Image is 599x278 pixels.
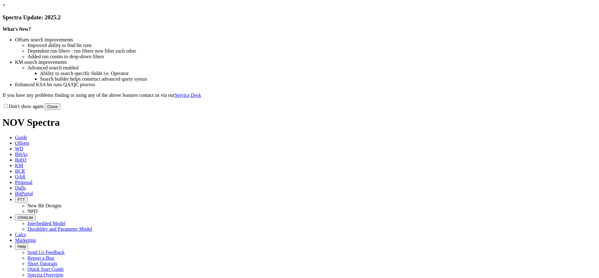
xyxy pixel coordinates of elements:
[27,203,61,208] a: New Bit Designs
[27,54,597,59] li: Added run counts to drop-down filters
[27,226,92,232] a: Durability and Parameter Model
[15,163,23,168] span: KM
[27,221,66,226] a: Interbedded Model
[175,92,201,98] a: Service Desk
[15,180,32,185] span: Proposal
[2,117,597,128] h1: NOV Spectra
[17,215,33,220] span: OrbitLite
[15,59,597,65] li: KM search improvements
[15,174,26,179] span: OAR
[15,135,27,140] span: Guide
[15,82,597,87] li: Enhanced KSA bit runs QA/QC process
[2,92,597,98] p: If you have any problems finding or using any of the above features contact us via our
[40,76,597,82] li: Search builder helps construct advanced query syntax
[15,157,26,163] span: BitIQ
[15,152,27,157] span: BHAs
[4,104,8,108] input: Don't show again
[27,43,597,48] li: Improved ability to find bit runs
[27,272,63,277] a: Spectra Overview
[15,232,26,237] span: Calcs
[27,48,597,54] li: Dependent run filters - run filters now filter each other
[15,140,29,146] span: Offsets
[17,197,25,202] span: FTT
[27,250,65,255] a: Send Us Feedback
[15,238,36,243] span: Marketing
[17,244,26,249] span: Help
[15,37,597,43] li: Offsets search improvements
[2,14,597,21] h3: Spectra Update: 2025.2
[27,65,597,71] li: Advanced search enabled
[45,103,60,110] button: Close
[27,266,64,272] a: Quick Start Guide
[27,209,37,214] a: NPD
[2,26,31,32] strong: What's New?
[15,146,23,151] span: WD
[40,71,597,76] li: Ability to search specific fields i.e. Operator
[2,2,5,8] a: ×
[15,168,25,174] span: BCR
[15,191,33,196] span: BitPortal
[15,185,26,191] span: Dulls
[2,104,43,109] label: Don't show again
[27,255,54,261] a: Report a Bug
[27,261,57,266] a: Short Tutorials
